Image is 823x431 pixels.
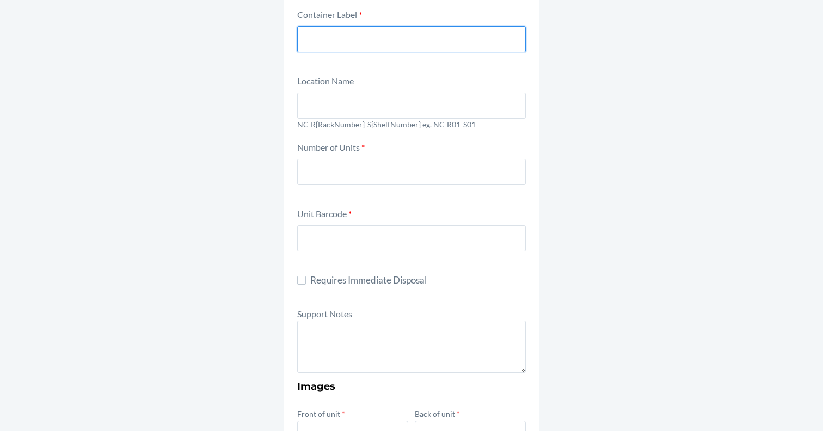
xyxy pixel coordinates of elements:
label: Support Notes [297,309,352,319]
label: Back of unit [415,409,460,418]
label: Number of Units [297,142,365,152]
label: Front of unit [297,409,345,418]
h3: Images [297,379,526,393]
p: NC-R{RackNumber}-S{ShelfNumber} eg. NC-R01-S01 [297,119,526,130]
label: Location Name [297,76,354,86]
label: Unit Barcode [297,208,352,219]
label: Container Label [297,9,362,20]
input: Requires Immediate Disposal [297,276,306,285]
span: Requires Immediate Disposal [310,273,526,287]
